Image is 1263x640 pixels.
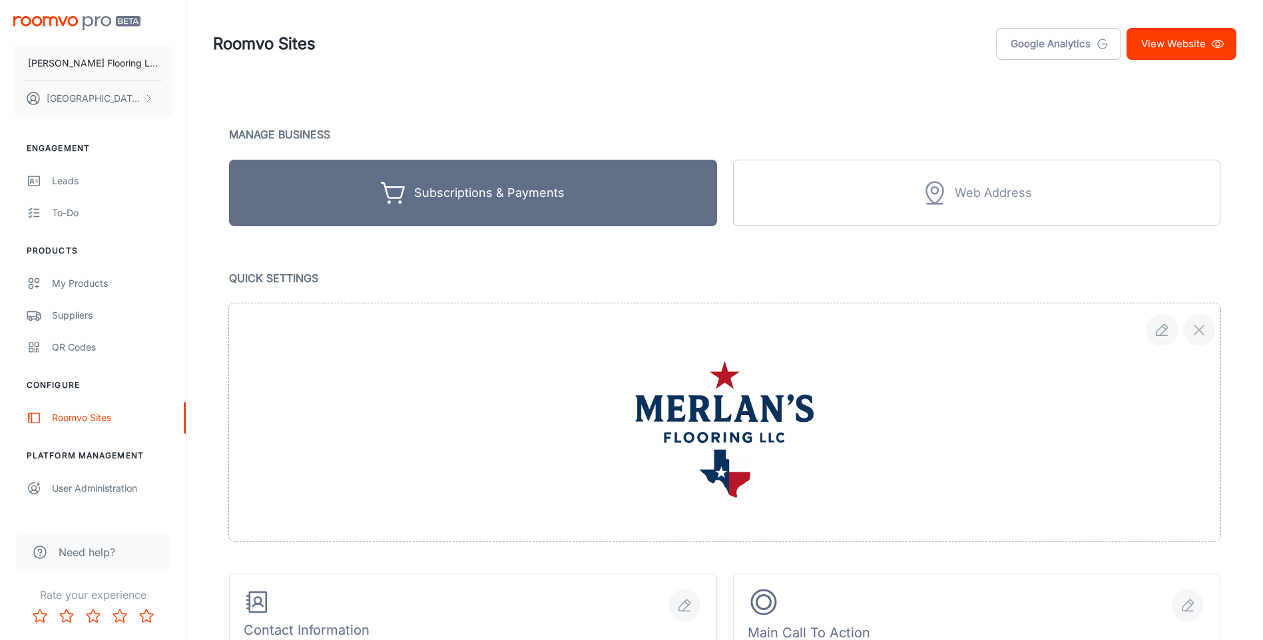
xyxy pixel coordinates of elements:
[229,125,1220,144] p: Manage Business
[53,603,80,629] button: Rate 2 star
[13,81,172,116] button: [GEOGRAPHIC_DATA] [PERSON_NAME]
[611,309,838,536] img: file preview
[733,160,1221,226] button: Web Address
[107,603,133,629] button: Rate 4 star
[414,183,565,204] div: Subscriptions & Payments
[996,28,1121,60] a: Google Analytics tracking code can be added using the Custom Code feature on this page
[52,174,172,188] div: Leads
[27,603,53,629] button: Rate 1 star
[229,160,717,226] button: Subscriptions & Payments
[133,603,160,629] button: Rate 5 star
[52,308,172,323] div: Suppliers
[955,183,1032,204] div: Web Address
[213,32,316,56] h1: Roomvo Sites
[52,410,172,425] div: Roomvo Sites
[11,587,175,603] p: Rate your experience
[52,206,172,220] div: To-do
[229,269,1220,287] p: Quick Settings
[47,91,140,106] p: [GEOGRAPHIC_DATA] [PERSON_NAME]
[52,340,172,355] div: QR Codes
[52,276,172,291] div: My Products
[52,481,172,496] div: User Administration
[1127,28,1236,60] a: View Website
[13,16,140,30] img: Roomvo PRO Beta
[80,603,107,629] button: Rate 3 star
[13,46,172,80] button: [PERSON_NAME] Flooring LLC
[59,544,115,560] span: Need help?
[28,56,158,71] p: [PERSON_NAME] Flooring LLC
[733,160,1221,226] div: Unlock with subscription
